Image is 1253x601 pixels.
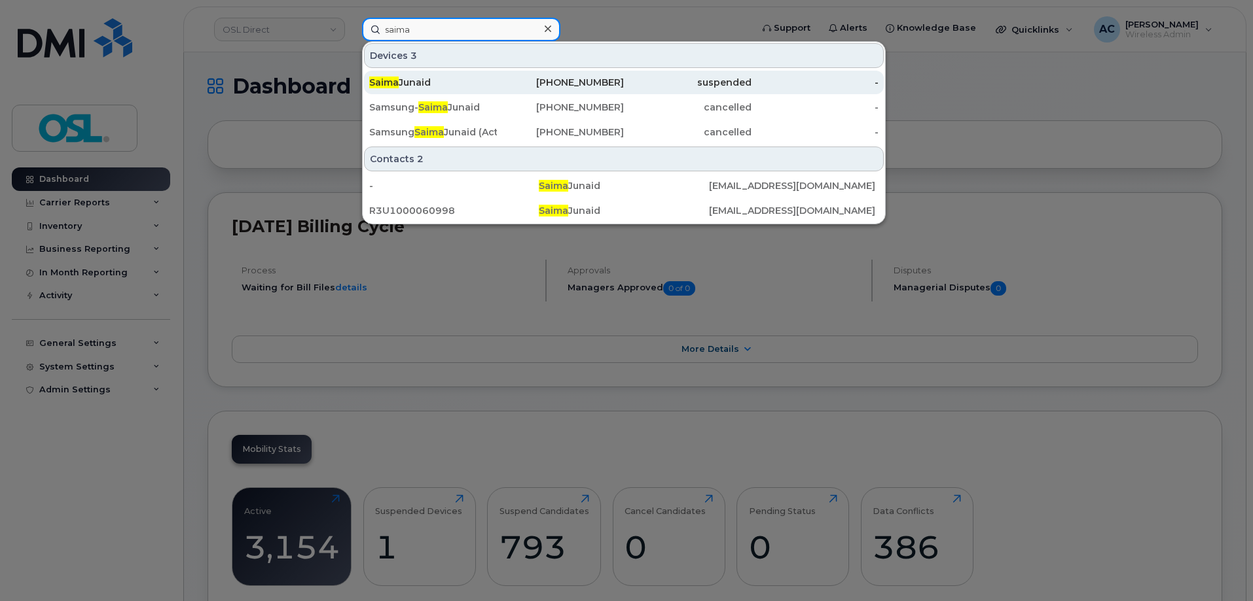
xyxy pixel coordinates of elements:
span: 2 [417,152,424,165]
div: cancelled [624,126,752,139]
div: Samsung- Junaid [369,101,497,114]
div: Contacts [364,146,884,171]
div: [EMAIL_ADDRESS][DOMAIN_NAME] [709,179,879,192]
span: Saima [539,205,568,216]
div: Junaid [539,204,708,217]
div: [EMAIL_ADDRESS][DOMAIN_NAME] [709,204,879,217]
div: suspended [624,76,752,89]
div: - [752,101,879,114]
a: R3U1000060998SaimaJunaid[EMAIL_ADDRESS][DOMAIN_NAME] [364,199,884,222]
div: - [752,126,879,139]
span: Saima [539,180,568,192]
span: Saima [418,101,448,113]
div: Junaid [539,179,708,192]
span: Saima [414,126,444,138]
div: [PHONE_NUMBER] [497,101,625,114]
a: Samsung-SaimaJunaid[PHONE_NUMBER]cancelled- [364,95,884,119]
div: - [752,76,879,89]
a: SaimaJunaid[PHONE_NUMBER]suspended- [364,71,884,94]
div: Samsung Junaid (Active) [369,126,497,139]
a: SamsungSaimaJunaid (Active)[PHONE_NUMBER]cancelled- [364,120,884,144]
div: cancelled [624,101,752,114]
div: Junaid [369,76,497,89]
div: [PHONE_NUMBER] [497,126,625,139]
div: - [369,179,539,192]
div: [PHONE_NUMBER] [497,76,625,89]
div: Devices [364,43,884,68]
span: 3 [410,49,417,62]
div: R3U1000060998 [369,204,539,217]
a: -SaimaJunaid[EMAIL_ADDRESS][DOMAIN_NAME] [364,174,884,197]
span: Saima [369,77,399,88]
